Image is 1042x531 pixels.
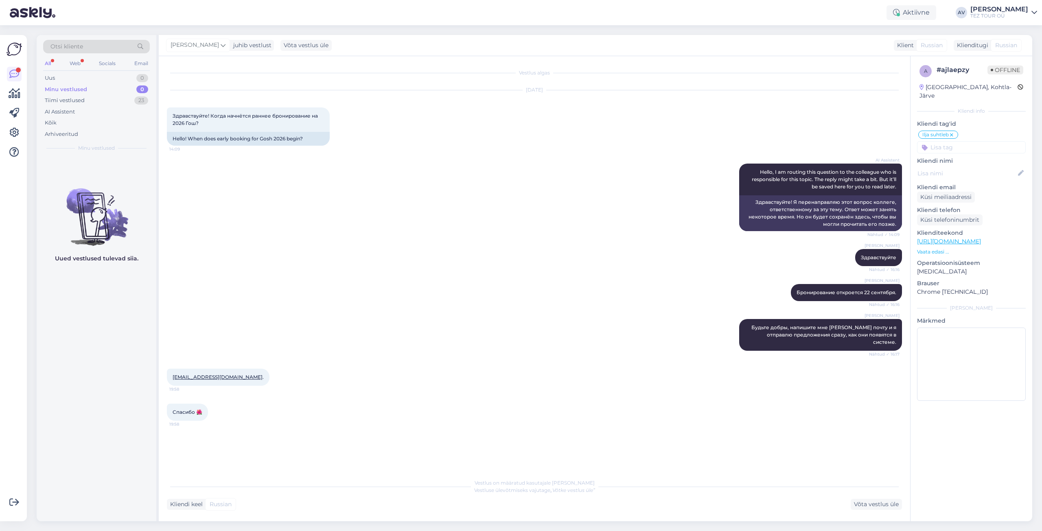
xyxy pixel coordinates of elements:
span: Здравствуйте [861,254,896,260]
p: [MEDICAL_DATA] [917,267,1026,276]
div: Klient [894,41,914,50]
span: Nähtud ✓ 16:16 [869,302,900,308]
span: [PERSON_NAME] [865,278,900,284]
div: Uus [45,74,55,82]
div: Arhiveeritud [45,130,78,138]
span: a [924,68,928,74]
span: Russian [921,41,943,50]
span: [PERSON_NAME] [865,312,900,319]
span: . [173,374,264,380]
span: Hello, I am routing this question to the colleague who is responsible for this topic. The reply m... [752,169,898,190]
span: Ilja suhtleb [922,132,949,137]
i: „Võtke vestlus üle” [550,487,595,493]
div: Email [133,58,150,69]
p: Uued vestlused tulevad siia. [55,254,138,263]
input: Lisa tag [917,141,1026,153]
div: [PERSON_NAME] [970,6,1028,13]
span: Vestlus on määratud kasutajale [PERSON_NAME] [475,480,595,486]
p: Brauser [917,279,1026,288]
span: Offline [987,66,1023,74]
div: Kliendi keel [167,500,203,509]
p: Klienditeekond [917,229,1026,237]
p: Märkmed [917,317,1026,325]
div: Kliendi info [917,107,1026,115]
div: Hello! When does early booking for Gosh 2026 begin? [167,132,330,146]
a: [EMAIL_ADDRESS][DOMAIN_NAME] [173,374,263,380]
div: 0 [136,85,148,94]
div: Aktiivne [887,5,936,20]
span: Russian [995,41,1017,50]
span: Будьте добры, напишите мне [PERSON_NAME] почту и я отправлю предложения сразу, как они появятся в... [751,324,898,345]
span: Russian [210,500,232,509]
div: Küsi telefoninumbrit [917,214,983,225]
input: Lisa nimi [917,169,1016,178]
span: 19:58 [169,386,200,392]
span: [PERSON_NAME] [865,243,900,249]
div: [DATE] [167,86,902,94]
p: Kliendi tag'id [917,120,1026,128]
div: AI Assistent [45,108,75,116]
p: Vaata edasi ... [917,248,1026,256]
p: Kliendi email [917,183,1026,192]
div: All [43,58,53,69]
div: Minu vestlused [45,85,87,94]
p: Chrome [TECHNICAL_ID] [917,288,1026,296]
span: Nähtud ✓ 16:17 [869,351,900,357]
div: Kõik [45,119,57,127]
span: Здравствуйте! Когда начнётся раннее бронирование на 2026 Гош? [173,113,319,126]
div: juhib vestlust [230,41,271,50]
span: Спасибо 🌺 [173,409,202,415]
p: Kliendi telefon [917,206,1026,214]
a: [URL][DOMAIN_NAME] [917,238,981,245]
div: Socials [97,58,117,69]
div: Võta vestlus üle [280,40,332,51]
span: [PERSON_NAME] [171,41,219,50]
div: TEZ TOUR OÜ [970,13,1028,19]
div: # ajlaepzy [937,65,987,75]
div: [PERSON_NAME] [917,304,1026,312]
span: Nähtud ✓ 14:09 [867,232,900,238]
div: Здравствуйте! Я перенаправляю этот вопрос коллеге, ответственному за эту тему. Ответ может занять... [739,195,902,231]
div: 23 [134,96,148,105]
span: AI Assistent [869,157,900,163]
span: Otsi kliente [50,42,83,51]
div: Web [68,58,82,69]
a: [PERSON_NAME]TEZ TOUR OÜ [970,6,1037,19]
div: 0 [136,74,148,82]
div: AV [956,7,967,18]
div: Võta vestlus üle [851,499,902,510]
span: Minu vestlused [78,144,115,152]
p: Operatsioonisüsteem [917,259,1026,267]
span: Vestluse ülevõtmiseks vajutage [474,487,595,493]
div: Vestlus algas [167,69,902,76]
span: 19:58 [169,421,200,427]
span: 14:09 [169,146,200,152]
span: Бронирование откроется 22 сентября. [797,289,896,295]
img: No chats [37,174,156,247]
div: [GEOGRAPHIC_DATA], Kohtla-Järve [919,83,1018,100]
div: Tiimi vestlused [45,96,85,105]
div: Küsi meiliaadressi [917,192,975,203]
p: Kliendi nimi [917,157,1026,165]
span: Nähtud ✓ 16:16 [869,267,900,273]
div: Klienditugi [954,41,988,50]
img: Askly Logo [7,42,22,57]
